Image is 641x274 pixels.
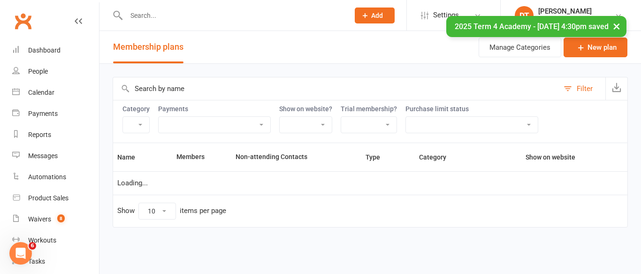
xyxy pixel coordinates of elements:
span: Add [371,12,383,19]
div: Product Sales [28,194,69,202]
div: Payments [28,110,58,117]
button: Category [419,152,457,163]
div: Automations [28,173,66,181]
a: Calendar [12,82,99,103]
iframe: Intercom live chat [9,242,32,265]
div: Messages [28,152,58,160]
a: Reports [12,124,99,145]
a: Workouts [12,230,99,251]
span: Type [366,153,390,161]
label: Trial membership? [341,105,397,113]
a: Clubworx [11,9,35,33]
button: Add [355,8,395,23]
button: Filter [559,77,605,100]
a: Messages [12,145,99,167]
a: Tasks [12,251,99,272]
span: Settings [433,5,459,26]
div: Tasks [28,258,45,265]
label: Show on website? [279,105,332,113]
div: People [28,68,48,75]
div: Reports [28,131,51,138]
button: × [608,16,625,36]
span: Name [117,153,145,161]
div: DT [515,6,534,25]
span: 8 [57,214,65,222]
a: Payments [12,103,99,124]
span: 6 [29,242,36,250]
td: Loading... [113,171,627,195]
span: Category [419,153,457,161]
div: items per page [180,207,226,215]
a: New plan [564,38,627,57]
div: Dashboard [28,46,61,54]
a: Product Sales [12,188,99,209]
th: Non-attending Contacts [231,143,361,171]
a: Waivers 8 [12,209,99,230]
button: Membership plans [113,31,183,63]
div: Filter [577,83,593,94]
label: Purchase limit status [405,105,538,113]
input: Search by name [113,77,559,100]
a: Dashboard [12,40,99,61]
div: 2025 Term 4 Academy - [DATE] 4:30pm saved [446,16,626,37]
span: Show on website [526,153,575,161]
th: Members [172,143,231,171]
div: Show [117,203,226,220]
label: Category [122,105,150,113]
div: Calendar [28,89,54,96]
label: Payments [158,105,271,113]
button: Show on website [517,152,586,163]
a: Automations [12,167,99,188]
a: People [12,61,99,82]
button: Type [366,152,390,163]
input: Search... [123,9,343,22]
div: Workouts [28,236,56,244]
div: Coastal Basketball [538,15,593,24]
button: Manage Categories [479,38,561,57]
div: Waivers [28,215,51,223]
div: [PERSON_NAME] [538,7,593,15]
button: Name [117,152,145,163]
